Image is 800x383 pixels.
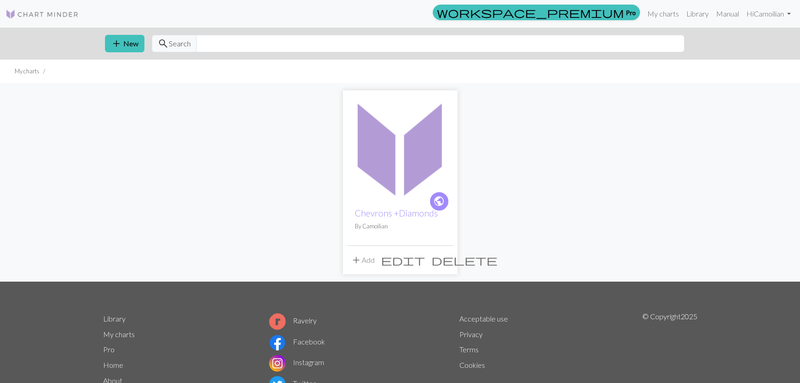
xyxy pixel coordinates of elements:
[158,37,169,50] span: search
[269,355,286,372] img: Instagram logo
[459,361,485,369] a: Cookies
[355,208,438,218] a: Chevrons +Diamonds
[428,251,501,269] button: Delete
[459,314,508,323] a: Acceptable use
[433,5,640,20] a: Pro
[348,251,378,269] button: Add
[743,5,794,23] a: HiCamoilian
[351,254,362,266] span: add
[433,192,445,211] i: public
[355,222,446,231] p: By Camoilian
[459,330,483,339] a: Privacy
[348,142,453,151] a: Chevrons +Diamonds
[103,361,123,369] a: Home
[433,194,445,208] span: public
[459,345,479,354] a: Terms
[103,314,126,323] a: Library
[269,358,324,366] a: Instagram
[348,95,453,200] img: Chevrons +Diamonds
[381,254,425,266] span: edit
[437,6,624,19] span: workspace_premium
[381,255,425,266] i: Edit
[712,5,743,23] a: Manual
[169,38,191,49] span: Search
[15,67,39,76] li: My charts
[269,316,317,325] a: Ravelry
[644,5,683,23] a: My charts
[683,5,712,23] a: Library
[431,254,497,266] span: delete
[269,334,286,351] img: Facebook logo
[378,251,428,269] button: Edit
[103,330,135,339] a: My charts
[429,191,449,211] a: public
[105,35,144,52] button: New
[269,337,325,346] a: Facebook
[6,9,79,20] img: Logo
[269,313,286,330] img: Ravelry logo
[103,345,115,354] a: Pro
[111,37,122,50] span: add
